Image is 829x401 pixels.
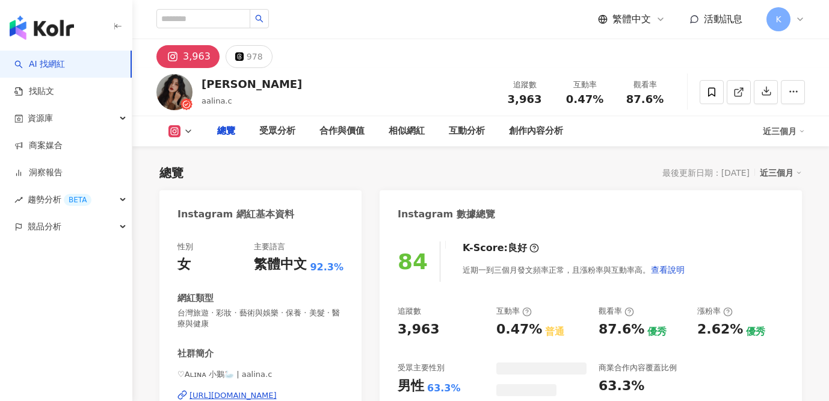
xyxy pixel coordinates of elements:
[226,45,273,68] button: 978
[704,13,742,25] span: 活動訊息
[177,255,191,274] div: 女
[566,93,603,105] span: 0.47%
[763,122,805,141] div: 近三個月
[254,241,285,252] div: 主要語言
[651,265,685,275] span: 查看說明
[509,124,563,138] div: 創作內容分析
[156,74,193,110] img: KOL Avatar
[508,241,527,255] div: 良好
[310,261,344,274] span: 92.3%
[398,208,495,221] div: Instagram 數據總覽
[156,45,220,68] button: 3,963
[255,14,263,23] span: search
[463,241,539,255] div: K-Score :
[259,124,295,138] div: 受眾分析
[14,85,54,98] a: 找貼文
[177,390,344,401] a: [URL][DOMAIN_NAME]
[626,93,664,105] span: 87.6%
[14,58,65,70] a: searchAI 找網紅
[389,124,425,138] div: 相似網紅
[662,168,750,178] div: 最後更新日期：[DATE]
[599,306,634,317] div: 觀看率
[647,325,667,338] div: 優秀
[217,124,235,138] div: 總覽
[496,320,542,339] div: 0.47%
[177,308,344,329] span: 台灣旅遊 · 彩妝 · 藝術與娛樂 · 保養 · 美髮 · 醫療與健康
[28,105,53,132] span: 資源庫
[254,255,307,274] div: 繁體中文
[760,165,802,181] div: 近三個月
[177,369,344,380] span: ♡Aʟɪɴᴀ 小鵝🦢 | aalina.c
[319,124,365,138] div: 合作與價值
[775,13,781,26] span: K
[599,377,644,396] div: 63.3%
[14,167,63,179] a: 洞察報告
[697,306,733,317] div: 漲粉率
[28,186,91,213] span: 趨勢分析
[14,140,63,152] a: 商案媒合
[545,325,564,338] div: 普通
[159,164,183,181] div: 總覽
[697,320,743,339] div: 2.62%
[177,347,214,360] div: 社群簡介
[14,196,23,204] span: rise
[177,241,193,252] div: 性別
[612,13,651,26] span: 繁體中文
[496,306,532,317] div: 互動率
[28,213,61,240] span: 競品分析
[650,258,685,282] button: 查看說明
[398,306,421,317] div: 追蹤數
[202,76,302,92] div: [PERSON_NAME]
[449,124,485,138] div: 互動分析
[599,362,677,373] div: 商業合作內容覆蓋比例
[463,258,685,282] div: 近期一到三個月發文頻率正常，且漲粉率與互動率高。
[10,16,74,40] img: logo
[398,377,424,396] div: 男性
[508,93,542,105] span: 3,963
[177,208,294,221] div: Instagram 網紅基本資料
[398,362,445,373] div: 受眾主要性別
[562,79,608,91] div: 互動率
[64,194,91,206] div: BETA
[247,48,263,65] div: 978
[398,249,428,274] div: 84
[502,79,547,91] div: 追蹤數
[427,382,461,395] div: 63.3%
[398,320,440,339] div: 3,963
[622,79,668,91] div: 觀看率
[599,320,644,339] div: 87.6%
[190,390,277,401] div: [URL][DOMAIN_NAME]
[183,48,211,65] div: 3,963
[202,96,232,105] span: aalina.c
[177,292,214,305] div: 網紅類型
[746,325,765,338] div: 優秀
